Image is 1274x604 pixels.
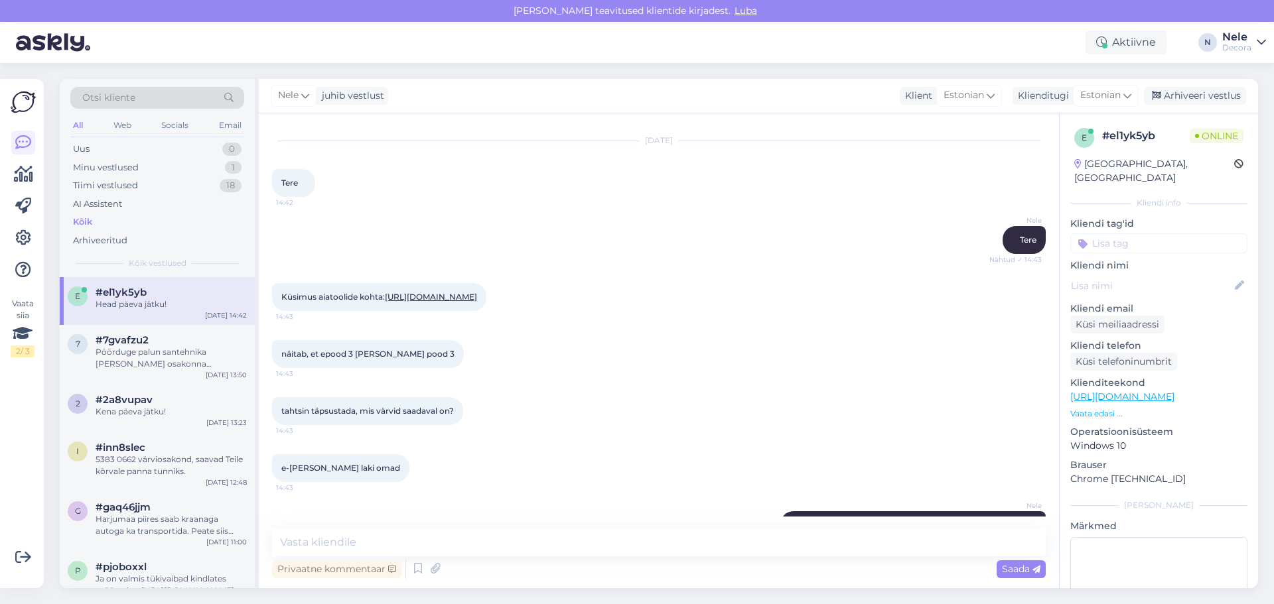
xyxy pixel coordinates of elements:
[1070,339,1247,353] p: Kliendi telefon
[96,561,147,573] span: #pjoboxxl
[989,255,1042,265] span: Nähtud ✓ 14:43
[272,560,401,578] div: Privaatne kommentaar
[276,426,326,436] span: 14:43
[96,298,247,310] div: Head päeva jätku!
[11,298,35,357] div: Vaata siia
[1002,563,1040,575] span: Saada
[992,501,1042,511] span: Nele
[75,291,80,301] span: e
[281,463,400,473] span: e-[PERSON_NAME] laki omad
[96,442,145,453] span: #inn8slec
[70,117,86,134] div: All
[1086,30,1167,54] div: Aktiivne
[1070,499,1247,511] div: [PERSON_NAME]
[1082,133,1087,143] span: e
[1070,353,1177,371] div: Küsi telefoninumbrit
[1020,235,1036,245] span: Tere
[220,179,242,192] div: 18
[944,88,984,103] span: Estonian
[76,339,80,349] span: 7
[73,215,92,229] div: Kõik
[222,143,242,156] div: 0
[1071,278,1232,293] input: Lisa nimi
[1070,439,1247,453] p: Windows 10
[96,453,247,477] div: 5383 0662 värviosakond, saavad Teile kõrvale panna tunniks.
[96,394,153,406] span: #2a8vupav
[206,418,247,428] div: [DATE] 13:23
[11,90,36,115] img: Askly Logo
[276,312,326,322] span: 14:43
[1070,391,1174,402] a: [URL][DOMAIN_NAME]
[1070,458,1247,472] p: Brauser
[129,257,186,269] span: Kõik vestlused
[1070,233,1247,253] input: Lisa tag
[76,398,80,408] span: 2
[900,89,932,103] div: Klient
[1070,259,1247,272] p: Kliendi nimi
[1070,197,1247,209] div: Kliendi info
[96,501,151,513] span: #gaq46jjm
[225,161,242,174] div: 1
[206,477,247,487] div: [DATE] 12:48
[1144,87,1246,105] div: Arhiveeri vestlus
[205,310,247,320] div: [DATE] 14:42
[96,573,247,597] div: Ja on valmis tükivaibad kindlates mõõtudes: [URL][DOMAIN_NAME]
[1070,519,1247,533] p: Märkmed
[96,286,147,298] span: #el1yk5yb
[11,345,35,357] div: 2 / 3
[73,198,122,211] div: AI Assistent
[1070,376,1247,390] p: Klienditeekond
[1222,32,1251,42] div: Nele
[206,537,247,547] div: [DATE] 11:00
[385,292,477,302] a: [URL][DOMAIN_NAME]
[96,406,247,418] div: Kena päeva jätku!
[96,334,149,346] span: #7gvafzu2
[1222,32,1266,53] a: NeleDecora
[1013,89,1069,103] div: Klienditugi
[96,346,247,370] div: Pöörduge palun santehnika [PERSON_NAME] osakonna [PERSON_NAME], telefon: [PHONE_NUMBER] ; e-mail:...
[73,143,90,156] div: Uus
[276,369,326,379] span: 14:43
[75,566,81,575] span: p
[1074,157,1234,185] div: [GEOGRAPHIC_DATA], [GEOGRAPHIC_DATA]
[1070,425,1247,439] p: Operatsioonisüsteem
[1198,33,1217,52] div: N
[992,215,1042,225] span: Nele
[281,406,454,416] span: tahtsin täpsustada, mis värvid saadaval on?
[317,89,384,103] div: juhib vestlust
[75,506,81,516] span: g
[82,91,135,105] span: Otsi kliente
[1102,128,1190,144] div: # el1yk5yb
[272,135,1046,147] div: [DATE]
[206,370,247,380] div: [DATE] 13:50
[276,483,326,493] span: 14:43
[1070,217,1247,231] p: Kliendi tag'id
[281,349,455,359] span: näitab, et epood 3 [PERSON_NAME] pood 3
[278,88,299,103] span: Nele
[73,179,138,192] div: Tiimi vestlused
[1070,316,1165,333] div: Küsi meiliaadressi
[1070,472,1247,486] p: Chrome [TECHNICAL_ID]
[76,446,79,456] span: i
[731,5,761,17] span: Luba
[216,117,244,134] div: Email
[96,513,247,537] div: Harjumaa piires saab kraanaga autoga ka transportida. Peate siis tellimust tehes lisainfosse pane...
[281,178,298,188] span: Tere
[281,292,477,302] span: Küsimus aiatoolide kohta:
[276,198,326,208] span: 14:42
[1070,302,1247,316] p: Kliendi email
[111,117,134,134] div: Web
[73,161,139,174] div: Minu vestlused
[73,234,127,247] div: Arhiveeritud
[1080,88,1121,103] span: Estonian
[1222,42,1251,53] div: Decora
[159,117,191,134] div: Socials
[1190,129,1243,143] span: Online
[1070,408,1247,420] p: Vaata edasi ...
